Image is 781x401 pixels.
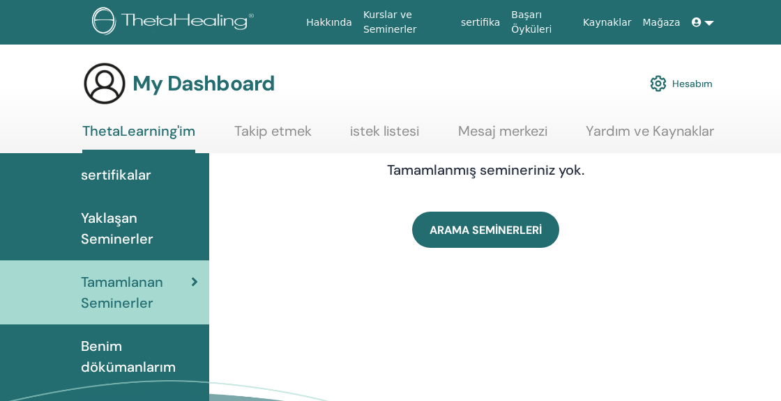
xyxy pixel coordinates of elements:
span: Benim dökümanlarım [81,336,198,377]
span: sertifikalar [81,164,151,185]
span: ARAMA SEMİNERLERİ [430,223,542,237]
img: logo.png [92,7,259,38]
h4: Tamamlanmış semineriniz yok. [266,162,705,178]
a: Yardım ve Kaynaklar [586,123,714,150]
a: Hesabım [650,68,713,99]
a: Takip etmek [234,123,312,150]
a: istek listesi [350,123,419,150]
img: cog.svg [650,72,667,95]
a: Kurslar ve Seminerler [358,2,455,42]
img: generic-user-icon.jpg [82,61,127,106]
a: sertifika [455,10,506,36]
a: Hakkında [301,10,358,36]
h3: My Dashboard [132,71,275,96]
a: Kaynaklar [577,10,637,36]
span: Tamamlanan Seminerler [81,272,191,313]
span: Yaklaşan Seminerler [81,207,198,249]
a: Mesaj merkezi [458,123,547,150]
a: ARAMA SEMİNERLERİ [412,212,559,248]
a: ThetaLearning'im [82,123,195,153]
a: Mağaza [637,10,685,36]
a: Başarı Öyküleri [506,2,577,42]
